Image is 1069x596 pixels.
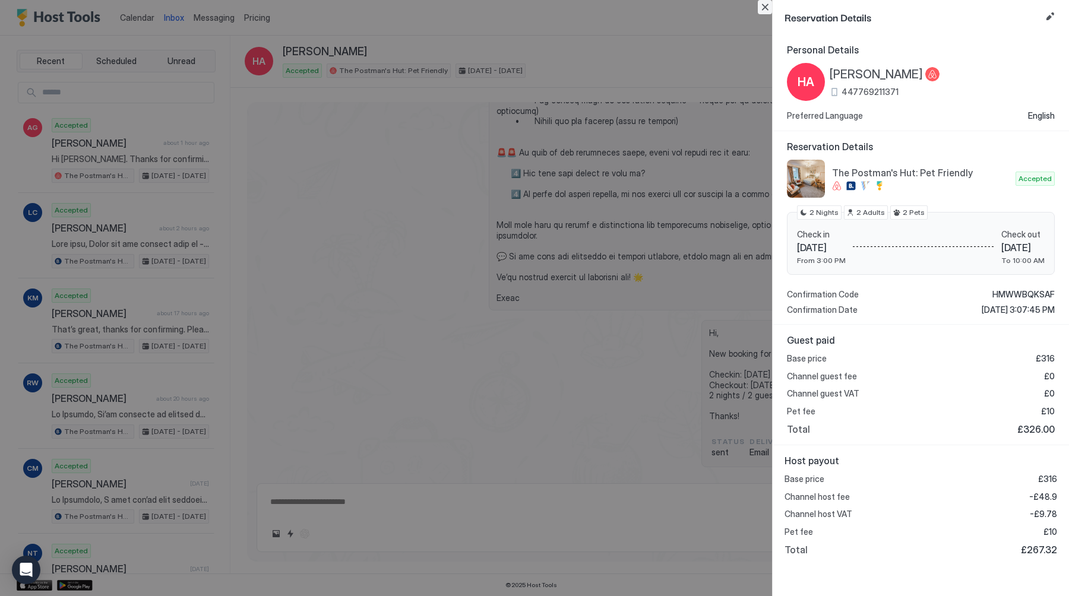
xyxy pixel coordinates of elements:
span: Base price [787,353,827,364]
span: Reservation Details [785,9,1040,24]
span: Channel guest VAT [787,388,859,399]
span: -£9.78 [1030,509,1057,519]
span: 2 Nights [809,207,839,218]
span: From 3:00 PM [797,256,846,265]
span: The Postman's Hut: Pet Friendly [832,167,1011,179]
span: English [1028,110,1055,121]
span: [DATE] [797,242,846,253]
span: 2 Pets [903,207,925,218]
span: [DATE] [1001,242,1045,253]
span: Reservation Details [787,141,1055,153]
span: [DATE] 3:07:45 PM [982,305,1055,315]
span: £0 [1044,371,1055,382]
div: Open Intercom Messenger [12,556,40,584]
span: Check in [797,229,846,240]
span: £326.00 [1017,423,1055,435]
span: To 10:00 AM [1001,256,1045,265]
span: Base price [785,474,824,484]
span: Accepted [1019,173,1052,184]
span: Pet fee [785,527,813,537]
span: Preferred Language [787,110,863,121]
span: £267.32 [1021,544,1057,556]
span: Confirmation Code [787,289,859,300]
span: Channel host VAT [785,509,852,519]
span: [PERSON_NAME] [830,67,923,82]
span: Total [785,544,808,556]
span: Total [787,423,810,435]
span: £10 [1041,406,1055,417]
span: Personal Details [787,44,1055,56]
span: HMWWBQKSAF [992,289,1055,300]
span: Channel host fee [785,492,850,502]
span: Pet fee [787,406,815,417]
span: Channel guest fee [787,371,857,382]
span: £316 [1038,474,1057,484]
span: £316 [1036,353,1055,364]
span: £10 [1043,527,1057,537]
span: HA [798,73,814,91]
span: Confirmation Date [787,305,858,315]
div: listing image [787,160,825,198]
span: -£48.9 [1029,492,1057,502]
span: £0 [1044,388,1055,399]
span: Host payout [785,455,1057,467]
button: Edit reservation [1043,9,1057,24]
span: 2 Adults [856,207,885,218]
span: Guest paid [787,334,1055,346]
span: 447769211371 [842,87,899,97]
span: Check out [1001,229,1045,240]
